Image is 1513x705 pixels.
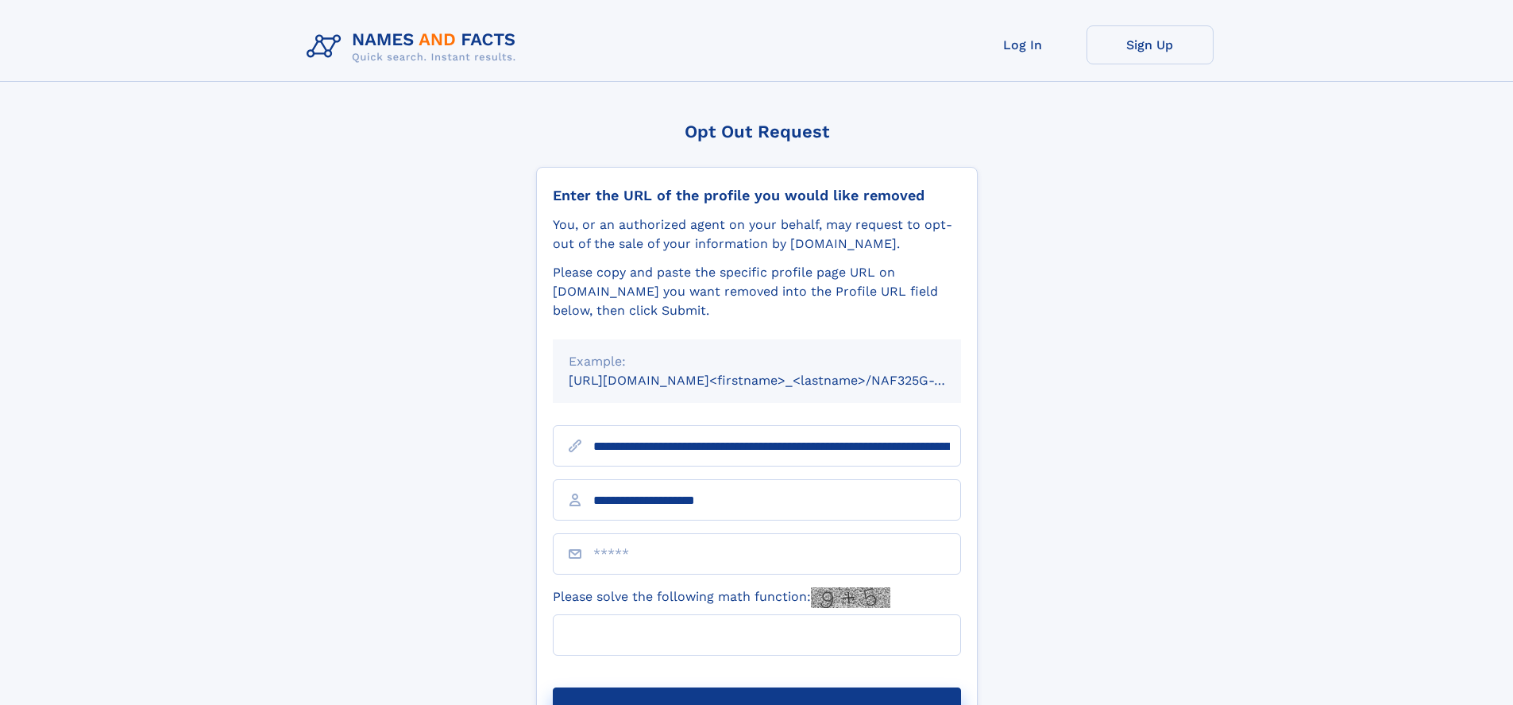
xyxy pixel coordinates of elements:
[300,25,529,68] img: Logo Names and Facts
[553,215,961,254] div: You, or an authorized agent on your behalf, may request to opt-out of the sale of your informatio...
[553,263,961,320] div: Please copy and paste the specific profile page URL on [DOMAIN_NAME] you want removed into the Pr...
[536,122,978,141] div: Opt Out Request
[553,587,890,608] label: Please solve the following math function:
[553,187,961,204] div: Enter the URL of the profile you would like removed
[569,373,991,388] small: [URL][DOMAIN_NAME]<firstname>_<lastname>/NAF325G-xxxxxxxx
[959,25,1087,64] a: Log In
[569,352,945,371] div: Example:
[1087,25,1214,64] a: Sign Up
